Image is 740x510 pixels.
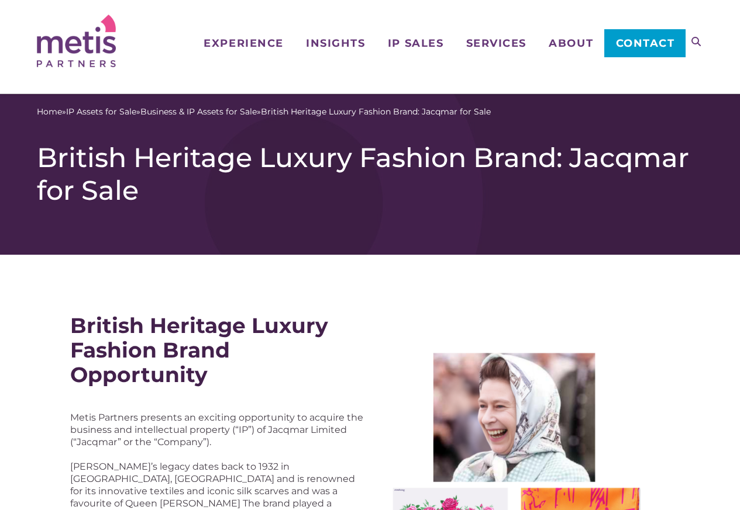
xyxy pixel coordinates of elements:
p: Metis Partners presents an exciting opportunity to acquire the business and intellectual property... [70,411,364,448]
span: Experience [204,38,283,48]
a: Business & IP Assets for Sale [140,106,257,118]
a: Contact [604,29,686,57]
span: Insights [306,38,365,48]
span: Contact [616,38,675,48]
img: Metis Partners [37,15,116,67]
a: Home [37,106,62,118]
h1: British Heritage Luxury Fashion Brand: Jacqmar for Sale [37,141,703,207]
span: About [549,38,593,48]
span: IP Sales [388,38,443,48]
a: IP Assets for Sale [66,106,136,118]
span: » » » [37,106,491,118]
span: Services [466,38,526,48]
strong: British Heritage Luxury Fashion Brand Opportunity [70,313,328,387]
span: British Heritage Luxury Fashion Brand: Jacqmar for Sale [261,106,491,118]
